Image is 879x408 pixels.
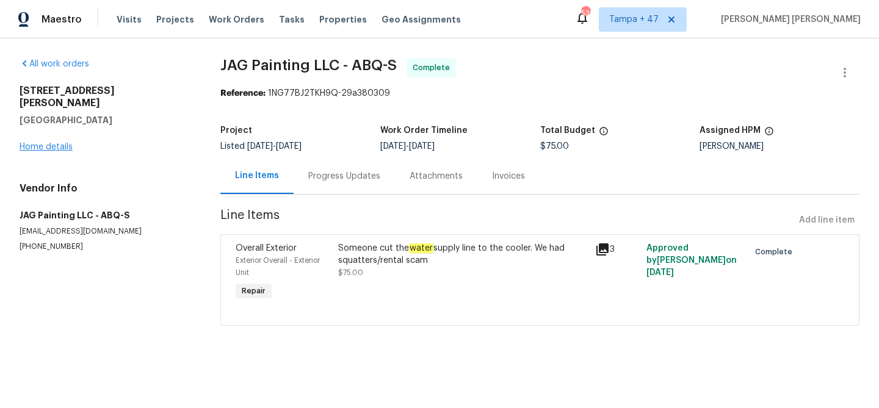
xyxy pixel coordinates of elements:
span: [DATE] [646,268,674,277]
h5: Total Budget [540,126,595,135]
div: 532 [581,7,590,20]
h2: [STREET_ADDRESS][PERSON_NAME] [20,85,191,109]
span: Complete [413,62,455,74]
span: Line Items [220,209,794,232]
div: 1NG77BJ2TKH9Q-29a380309 [220,87,859,99]
span: Overall Exterior [236,244,297,252]
a: All work orders [20,60,89,68]
span: Properties [319,13,367,26]
span: [DATE] [276,142,302,151]
h5: [GEOGRAPHIC_DATA] [20,114,191,126]
span: Listed [220,142,302,151]
span: Exterior Overall - Exterior Unit [236,257,320,276]
div: Progress Updates [308,170,380,182]
span: [DATE] [409,142,435,151]
h5: JAG Painting LLC - ABQ-S [20,209,191,221]
span: Tampa + 47 [609,13,659,26]
span: Geo Assignments [382,13,461,26]
a: Home details [20,143,73,151]
span: Visits [117,13,142,26]
p: [PHONE_NUMBER] [20,242,191,252]
span: Complete [755,246,797,258]
span: JAG Painting LLC - ABQ-S [220,58,397,73]
span: $75.00 [540,142,569,151]
span: The hpm assigned to this work order. [764,126,774,142]
h5: Work Order Timeline [380,126,468,135]
span: Projects [156,13,194,26]
h4: Vendor Info [20,182,191,195]
div: Invoices [492,170,525,182]
span: The total cost of line items that have been proposed by Opendoor. This sum includes line items th... [599,126,609,142]
p: [EMAIL_ADDRESS][DOMAIN_NAME] [20,226,191,237]
span: Work Orders [209,13,264,26]
div: Line Items [235,170,279,182]
h5: Assigned HPM [700,126,761,135]
div: 3 [595,242,639,257]
span: Approved by [PERSON_NAME] on [646,244,737,277]
em: water [409,243,433,253]
span: - [247,142,302,151]
span: [DATE] [247,142,273,151]
span: $75.00 [338,269,363,276]
b: Reference: [220,89,266,98]
span: - [380,142,435,151]
div: Attachments [410,170,463,182]
span: Maestro [42,13,82,26]
div: Someone cut the supply line to the cooler. We had squatters/rental scam [338,242,587,267]
span: Repair [237,285,270,297]
span: Tasks [279,15,305,24]
span: [PERSON_NAME] [PERSON_NAME] [716,13,861,26]
h5: Project [220,126,252,135]
span: [DATE] [380,142,406,151]
div: [PERSON_NAME] [700,142,859,151]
